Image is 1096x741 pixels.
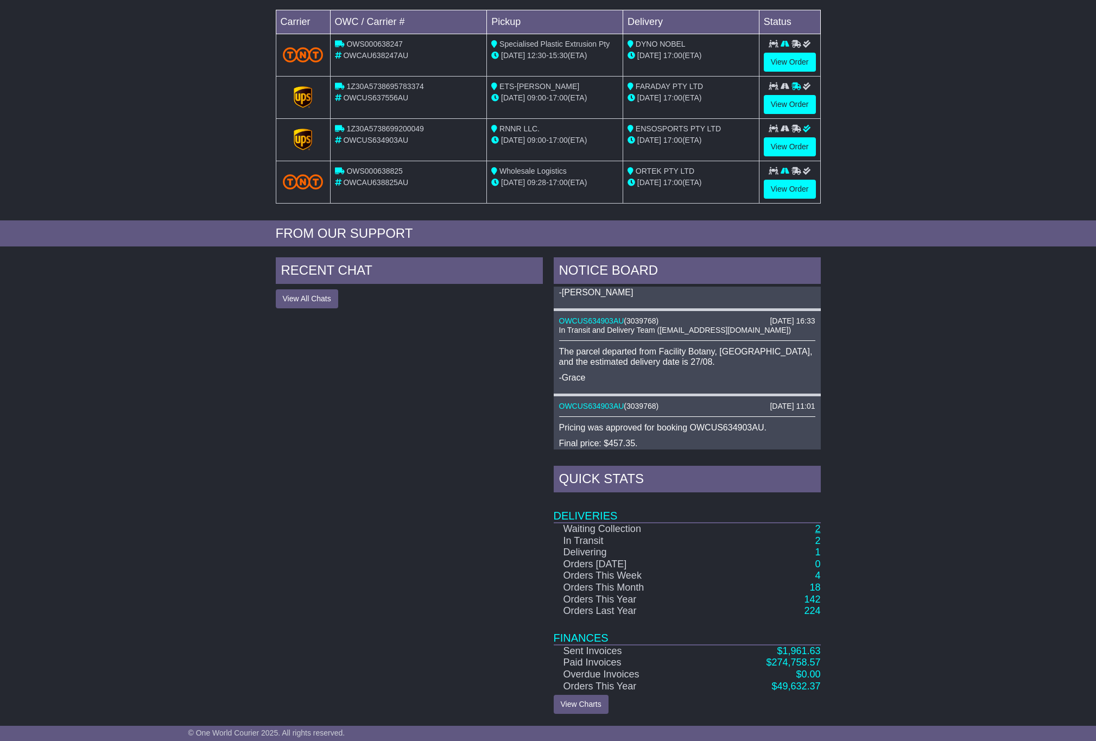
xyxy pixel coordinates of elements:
span: 17:00 [663,93,682,102]
div: Quick Stats [554,466,821,495]
span: In Transit and Delivery Team ([EMAIL_ADDRESS][DOMAIN_NAME]) [559,326,791,334]
a: $0.00 [796,669,820,680]
a: View Charts [554,695,609,714]
span: 17:00 [663,178,682,187]
td: Overdue Invoices [554,669,710,681]
p: -[PERSON_NAME] [559,287,815,297]
span: OWS000638825 [346,167,403,175]
div: ( ) [559,402,815,411]
span: [DATE] [637,178,661,187]
div: [DATE] 16:33 [770,316,815,326]
a: View Order [764,53,816,72]
div: ( ) [559,316,815,326]
span: [DATE] [637,93,661,102]
span: OWCAU638247AU [343,51,408,60]
a: 2 [815,523,820,534]
p: -Grace [559,372,815,383]
img: GetCarrierServiceLogo [294,129,312,150]
img: GetCarrierServiceLogo [294,86,312,108]
span: 17:00 [549,93,568,102]
a: 4 [815,570,820,581]
a: OWCUS634903AU [559,316,624,325]
a: 2 [815,535,820,546]
a: 1 [815,547,820,558]
div: RECENT CHAT [276,257,543,287]
p: The parcel departed from Facility Botany, [GEOGRAPHIC_DATA], and the estimated delivery date is 2... [559,346,815,367]
span: 09:28 [527,178,546,187]
td: In Transit [554,535,710,547]
div: FROM OUR SUPPORT [276,226,821,242]
span: OWCUS637556AU [343,93,408,102]
span: [DATE] [501,93,525,102]
a: OWCUS634903AU [559,402,624,410]
div: NOTICE BOARD [554,257,821,287]
div: [DATE] 11:01 [770,402,815,411]
span: 3039768 [626,402,656,410]
td: Finances [554,617,821,645]
td: Delivery [623,10,759,34]
span: 1,961.63 [782,645,820,656]
td: Orders This Year [554,681,710,693]
span: 15:30 [549,51,568,60]
span: [DATE] [501,51,525,60]
td: Pickup [487,10,623,34]
span: 0.00 [801,669,820,680]
td: Orders This Month [554,582,710,594]
span: 17:00 [663,136,682,144]
span: FARADAY PTY LTD [636,82,703,91]
div: - (ETA) [491,177,618,188]
img: TNT_Domestic.png [283,47,324,62]
td: Sent Invoices [554,645,710,657]
span: Specialised Plastic Extrusion Pty [499,40,610,48]
a: $1,961.63 [777,645,820,656]
a: View Order [764,180,816,199]
span: 09:00 [527,93,546,102]
span: 17:00 [549,178,568,187]
td: Status [759,10,820,34]
span: Wholesale Logistics [499,167,567,175]
span: [DATE] [637,136,661,144]
span: OWCUS634903AU [343,136,408,144]
span: DYNO NOBEL [636,40,686,48]
div: (ETA) [628,177,755,188]
span: 17:00 [549,136,568,144]
a: $274,758.57 [766,657,820,668]
span: 274,758.57 [771,657,820,668]
a: $49,632.37 [771,681,820,692]
span: OWS000638247 [346,40,403,48]
td: Orders [DATE] [554,559,710,571]
a: View Order [764,137,816,156]
p: Final price: $457.35. [559,438,815,448]
a: 142 [804,594,820,605]
span: 09:00 [527,136,546,144]
span: 12:30 [527,51,546,60]
div: - (ETA) [491,50,618,61]
div: - (ETA) [491,92,618,104]
span: [DATE] [501,136,525,144]
td: Orders This Week [554,570,710,582]
img: TNT_Domestic.png [283,174,324,189]
td: Deliveries [554,495,821,523]
a: 18 [809,582,820,593]
td: Paid Invoices [554,657,710,669]
span: 3039768 [626,316,656,325]
a: 0 [815,559,820,569]
span: RNNR LLC. [499,124,540,133]
td: Delivering [554,547,710,559]
td: Orders This Year [554,594,710,606]
div: (ETA) [628,92,755,104]
button: View All Chats [276,289,338,308]
span: 1Z30A5738695783374 [346,82,423,91]
span: 1Z30A5738699200049 [346,124,423,133]
span: 49,632.37 [777,681,820,692]
span: OWCAU638825AU [343,178,408,187]
span: 17:00 [663,51,682,60]
span: ENSOSPORTS PTY LTD [636,124,721,133]
a: View Order [764,95,816,114]
p: Pricing was approved for booking OWCUS634903AU. [559,422,815,433]
div: (ETA) [628,135,755,146]
td: OWC / Carrier # [330,10,487,34]
span: ETS-[PERSON_NAME] [499,82,579,91]
span: [DATE] [501,178,525,187]
div: (ETA) [628,50,755,61]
